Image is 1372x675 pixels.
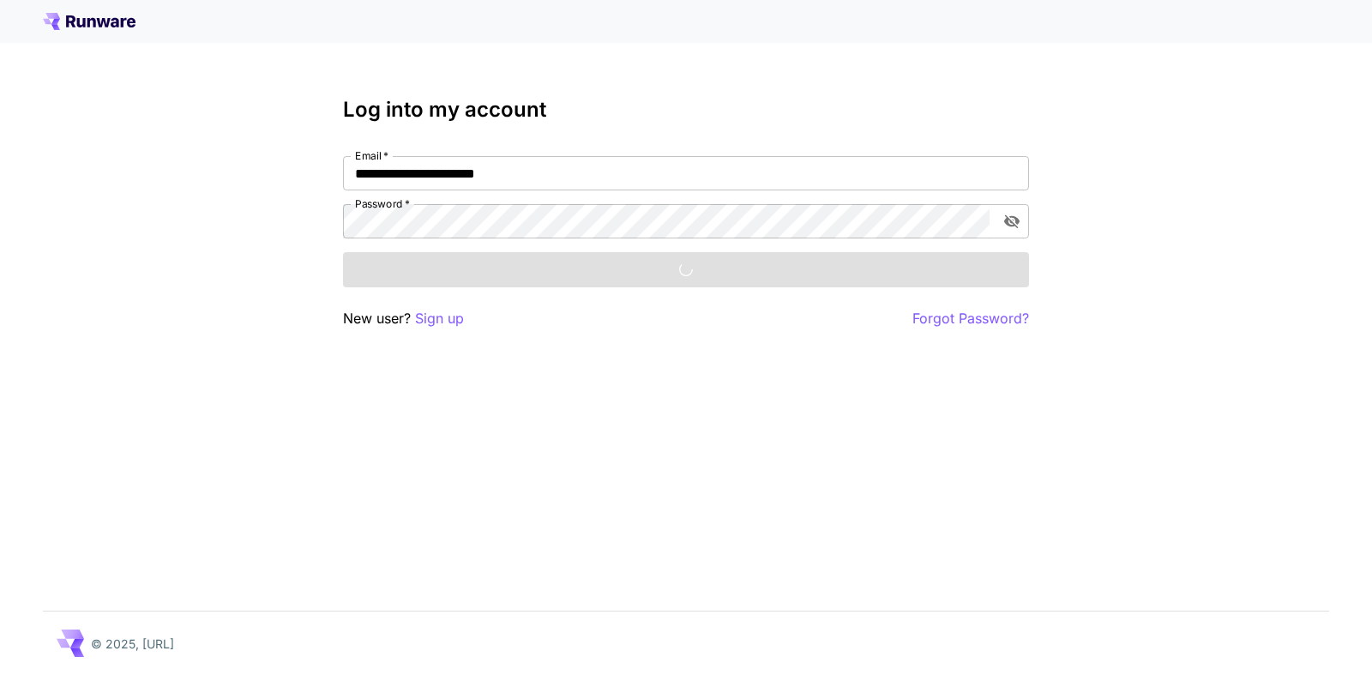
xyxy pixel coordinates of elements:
[343,98,1029,122] h3: Log into my account
[996,206,1027,237] button: toggle password visibility
[912,308,1029,329] button: Forgot Password?
[355,148,388,163] label: Email
[415,308,464,329] button: Sign up
[91,635,174,653] p: © 2025, [URL]
[343,308,464,329] p: New user?
[355,196,410,211] label: Password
